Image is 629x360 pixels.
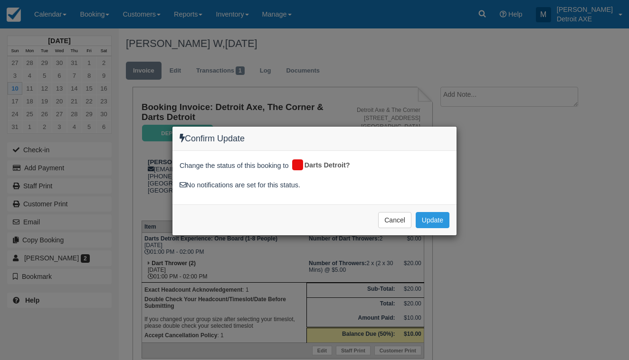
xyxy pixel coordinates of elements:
button: Cancel [378,212,411,228]
span: Change the status of this booking to [180,161,289,173]
div: Darts Detroit? [291,158,357,173]
button: Update [416,212,449,228]
div: No notifications are set for this status. [180,180,449,190]
h4: Confirm Update [180,134,449,144]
